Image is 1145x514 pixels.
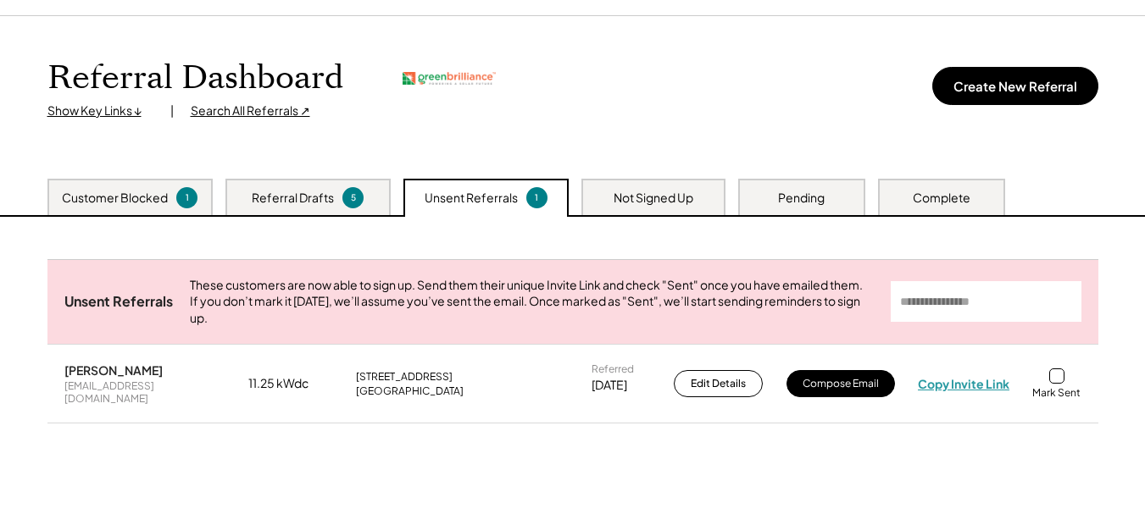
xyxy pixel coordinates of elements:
div: Unsent Referrals [425,190,518,207]
div: [STREET_ADDRESS] [356,370,453,384]
h1: Referral Dashboard [47,58,343,98]
div: Unsent Referrals [64,293,173,311]
div: | [170,102,174,119]
button: Edit Details [674,370,763,397]
img: greenbrilliance.png [403,72,496,85]
div: These customers are now able to sign up. Send them their unique Invite Link and check "Sent" once... [190,277,874,327]
div: Complete [913,190,970,207]
div: Copy Invite Link [918,376,1009,391]
div: [EMAIL_ADDRESS][DOMAIN_NAME] [64,379,225,406]
div: Show Key Links ↓ [47,102,153,119]
button: Create New Referral [932,67,1098,105]
div: Customer Blocked [62,190,168,207]
div: Pending [778,190,825,207]
div: [GEOGRAPHIC_DATA] [356,384,464,398]
div: Search All Referrals ↗ [191,102,310,119]
div: 5 [345,191,361,204]
div: Mark Sent [1032,386,1081,400]
div: 11.25 kWdc [248,375,333,392]
button: Compose Email [786,370,895,397]
div: Referral Drafts [252,190,334,207]
div: [DATE] [592,377,627,394]
div: 1 [179,191,195,204]
div: 1 [529,191,545,204]
div: Not Signed Up [614,190,693,207]
div: [PERSON_NAME] [64,362,163,378]
div: Referred [592,362,634,376]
